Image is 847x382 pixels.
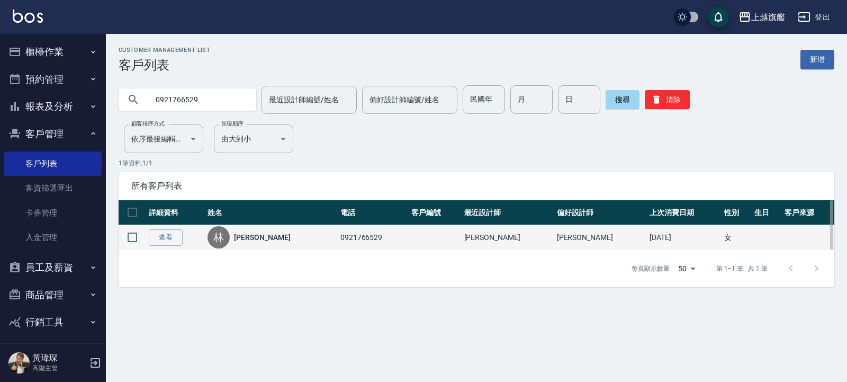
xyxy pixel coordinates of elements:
input: 搜尋關鍵字 [148,85,248,114]
img: Person [8,352,30,374]
td: [PERSON_NAME] [462,225,554,250]
p: 每頁顯示數量 [632,264,670,273]
a: 新增 [800,50,834,69]
td: [DATE] [647,225,722,250]
td: [PERSON_NAME] [554,225,647,250]
button: 客戶管理 [4,120,102,148]
th: 上次消費日期 [647,200,722,225]
label: 顧客排序方式 [131,120,165,128]
td: 女 [722,225,752,250]
a: 客戶列表 [4,152,102,176]
img: Logo [13,10,43,23]
th: 客戶編號 [409,200,461,225]
th: 生日 [752,200,782,225]
div: 由大到小 [214,125,293,153]
p: 第 1–1 筆 共 1 筆 [716,264,768,273]
div: 依序最後編輯時間 [124,125,203,153]
a: 卡券管理 [4,201,102,225]
th: 最近設計師 [462,200,554,225]
th: 客戶來源 [782,200,834,225]
button: 員工及薪資 [4,254,102,281]
p: 高階主管 [32,363,86,373]
td: 0921766529 [338,225,409,250]
button: 行銷工具 [4,308,102,336]
button: 商品管理 [4,281,102,309]
h5: 黃瑋琛 [32,353,86,363]
th: 詳細資料 [146,200,205,225]
p: 1 筆資料, 1 / 1 [119,158,834,168]
button: 報表及分析 [4,93,102,120]
button: 登出 [794,7,834,27]
button: 資料設定 [4,336,102,363]
a: 查看 [149,229,183,246]
h2: Customer Management List [119,47,210,54]
button: 清除 [645,90,690,109]
button: 上越旗艦 [734,6,789,28]
th: 姓名 [205,200,337,225]
th: 偏好設計師 [554,200,647,225]
button: 預約管理 [4,66,102,93]
th: 性別 [722,200,752,225]
th: 電話 [338,200,409,225]
label: 呈現順序 [221,120,244,128]
a: 客資篩選匯出 [4,176,102,200]
h3: 客戶列表 [119,58,210,73]
div: 上越旗艦 [751,11,785,24]
button: save [708,6,729,28]
div: 林 [208,226,230,248]
a: 入金管理 [4,225,102,250]
a: [PERSON_NAME] [234,232,290,243]
div: 50 [674,254,699,283]
span: 所有客戶列表 [131,181,822,191]
button: 搜尋 [606,90,639,109]
button: 櫃檯作業 [4,38,102,66]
